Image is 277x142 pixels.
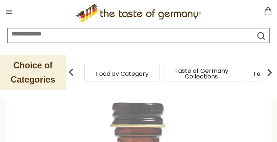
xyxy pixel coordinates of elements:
[64,65,79,80] img: previous arrow
[96,71,149,77] a: Food By Category
[262,65,277,80] img: next arrow
[171,68,231,79] a: Taste of Germany Collections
